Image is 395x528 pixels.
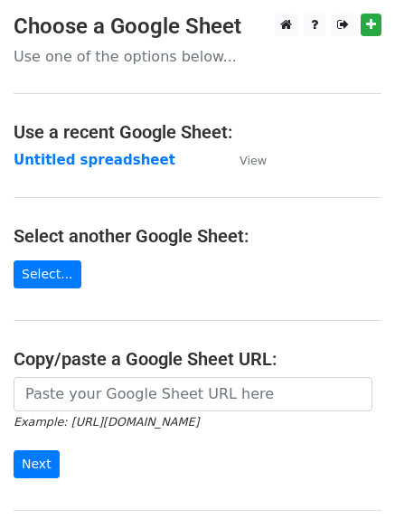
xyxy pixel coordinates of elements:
[14,14,381,40] h3: Choose a Google Sheet
[14,260,81,288] a: Select...
[14,225,381,247] h4: Select another Google Sheet:
[14,415,199,429] small: Example: [URL][DOMAIN_NAME]
[14,348,381,370] h4: Copy/paste a Google Sheet URL:
[14,47,381,66] p: Use one of the options below...
[14,152,175,168] a: Untitled spreadsheet
[221,152,267,168] a: View
[14,450,60,478] input: Next
[240,154,267,167] small: View
[14,121,381,143] h4: Use a recent Google Sheet:
[14,377,372,411] input: Paste your Google Sheet URL here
